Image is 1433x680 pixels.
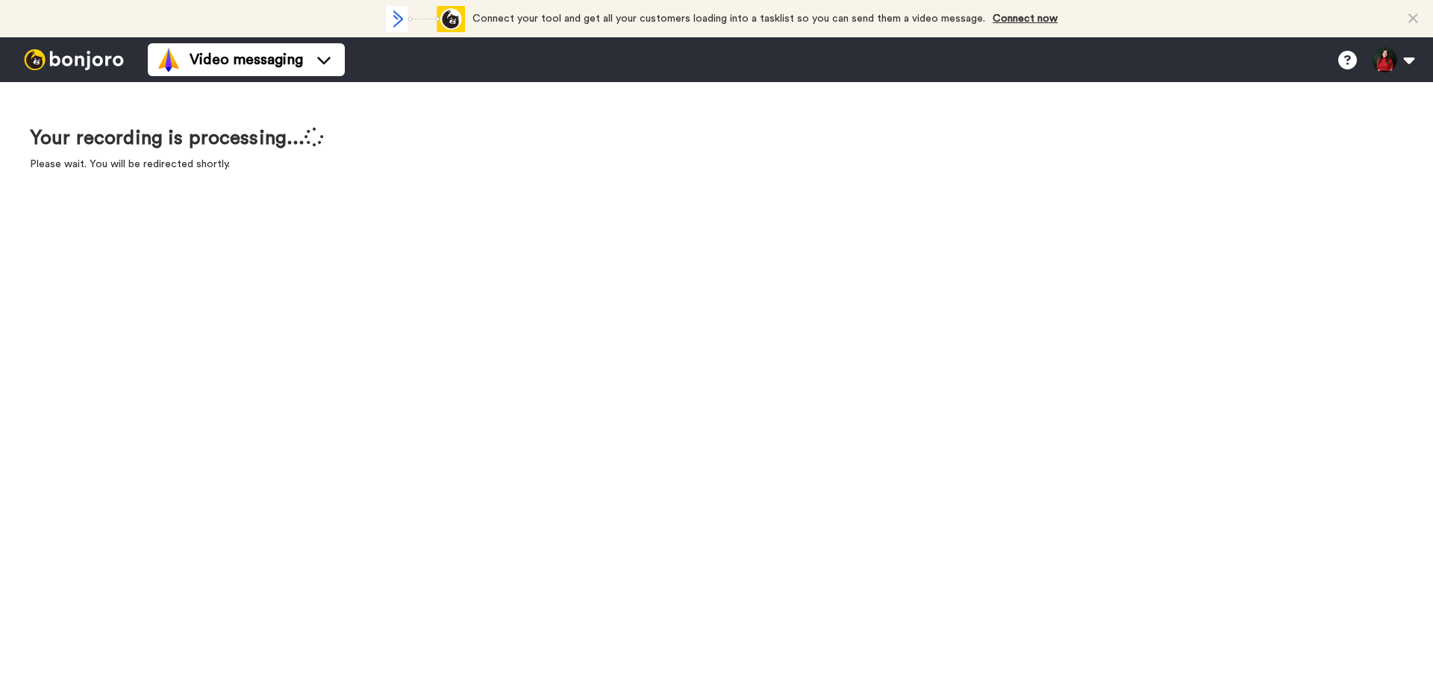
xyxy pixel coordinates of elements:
a: Connect now [993,13,1058,24]
img: vm-color.svg [157,48,181,72]
p: Please wait. You will be redirected shortly. [30,157,324,172]
span: Connect your tool and get all your customers loading into a tasklist so you can send them a video... [472,13,985,24]
div: animation [383,6,465,32]
span: Video messaging [190,49,303,70]
img: bj-logo-header-white.svg [18,49,130,70]
h1: Your recording is processing... [30,127,324,149]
